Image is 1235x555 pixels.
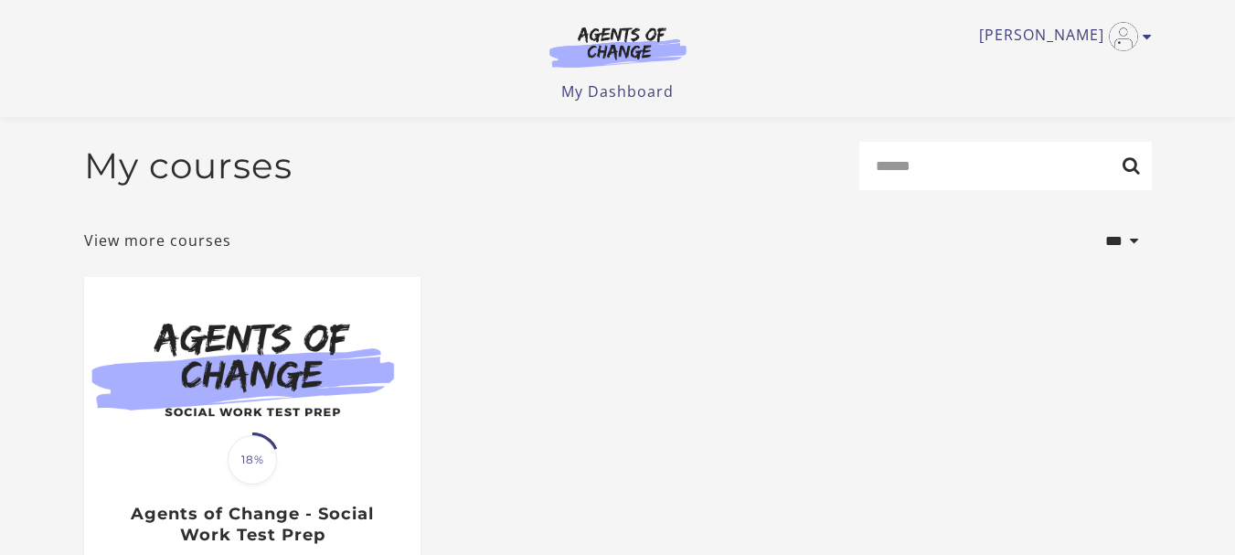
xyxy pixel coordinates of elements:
h3: Agents of Change - Social Work Test Prep [103,504,400,545]
a: Toggle menu [979,22,1143,51]
a: My Dashboard [561,81,674,101]
img: Agents of Change Logo [530,26,706,68]
span: 18% [228,435,277,485]
a: View more courses [84,229,231,251]
h2: My courses [84,144,293,187]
